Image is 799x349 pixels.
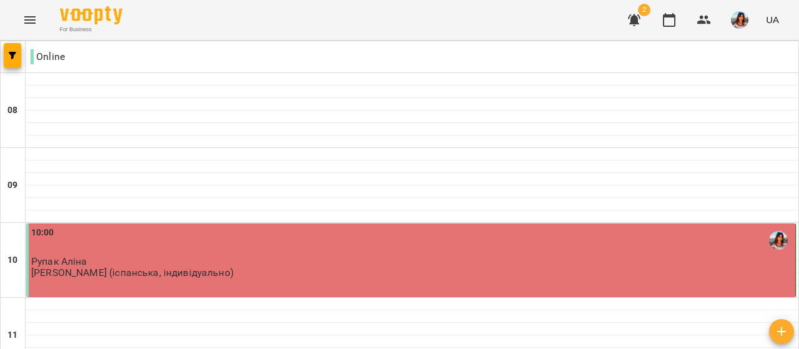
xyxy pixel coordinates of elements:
img: f52eb29bec7ed251b61d9497b14fac82.jpg [731,11,748,29]
h6: 08 [7,104,17,117]
button: Menu [15,5,45,35]
span: For Business [60,26,122,34]
p: Online [31,49,65,64]
h6: 10 [7,253,17,267]
img: Циганова Єлизавета (і) [769,231,788,250]
button: UA [761,8,784,31]
h6: 09 [7,179,17,192]
span: Рупак Аліна [31,255,87,267]
button: Створити урок [769,319,794,344]
label: 10:00 [31,226,54,240]
p: [PERSON_NAME] (іспанська, індивідуально) [31,267,233,278]
h6: 11 [7,328,17,342]
span: UA [766,13,779,26]
span: 2 [638,4,650,16]
img: Voopty Logo [60,6,122,24]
